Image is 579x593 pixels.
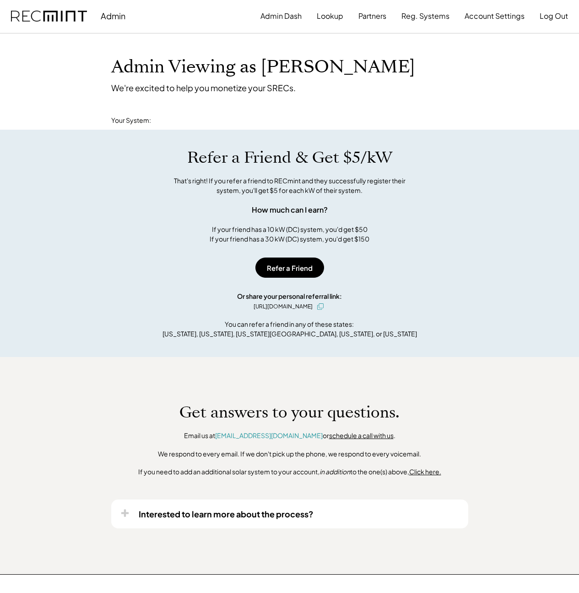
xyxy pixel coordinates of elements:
button: click to copy [315,301,326,312]
button: Log Out [540,7,568,25]
h1: Admin Viewing as [PERSON_NAME] [111,56,415,78]
img: recmint-logotype%403x.png [11,11,87,22]
button: Lookup [317,7,343,25]
div: That's right! If you refer a friend to RECmint and they successfully register their system, you'l... [164,176,416,195]
a: [EMAIL_ADDRESS][DOMAIN_NAME] [215,431,323,439]
div: Interested to learn more about the process? [139,509,314,519]
button: Refer a Friend [255,258,324,278]
div: Your System: [111,116,151,125]
div: You can refer a friend in any of these states: [US_STATE], [US_STATE], [US_STATE][GEOGRAPHIC_DATA... [162,319,417,339]
div: Email us at or . [184,431,395,440]
button: Reg. Systems [401,7,449,25]
div: If your friend has a 10 kW (DC) system, you'd get $50 If your friend has a 30 kW (DC) system, you... [210,225,369,244]
button: Account Settings [465,7,525,25]
em: in addition [319,467,350,476]
div: Or share your personal referral link: [237,291,342,301]
div: If you need to add an additional solar system to your account, to the one(s) above, [138,467,441,477]
a: schedule a call with us [329,431,394,439]
button: Partners [358,7,386,25]
div: How much can I earn? [252,204,328,215]
u: Click here. [409,467,441,476]
h1: Get answers to your questions. [179,403,400,422]
button: Admin Dash [260,7,302,25]
h1: Refer a Friend & Get $5/kW [187,148,392,167]
div: We're excited to help you monetize your SRECs. [111,82,296,93]
div: We respond to every email. If we don't pick up the phone, we respond to every voicemail. [158,450,421,459]
div: [URL][DOMAIN_NAME] [254,302,313,311]
div: Admin [101,11,125,21]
